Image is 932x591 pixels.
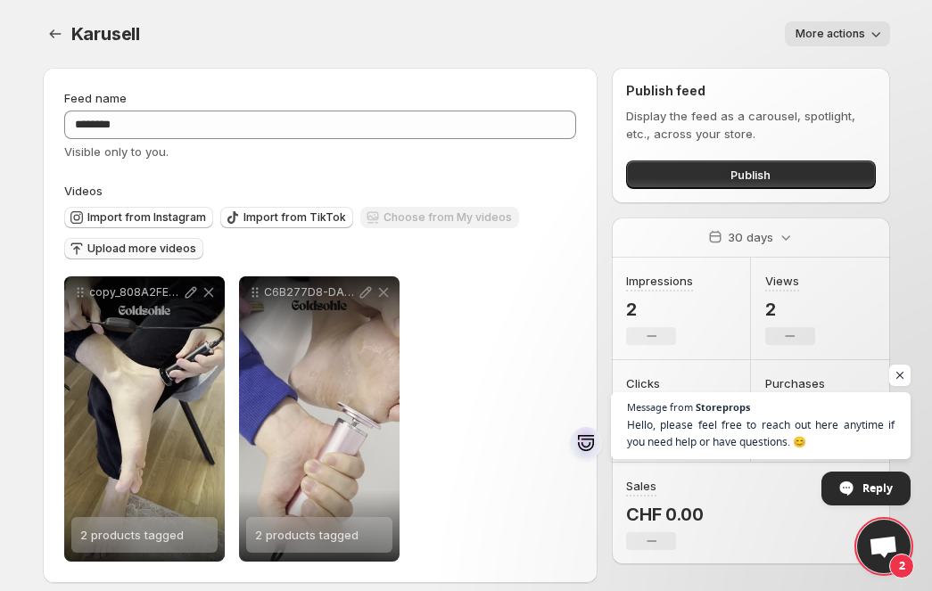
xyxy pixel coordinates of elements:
h3: Clicks [626,374,660,392]
h3: Purchases [765,374,825,392]
button: Settings [43,21,68,46]
span: Import from TikTok [243,210,346,225]
h2: Publish feed [626,82,875,100]
span: Publish [730,166,771,184]
p: copy_808A2FE3-7D9D-4E7B-9CAD-81D31C98C277 [89,285,182,300]
p: 2 [626,299,693,320]
h3: Impressions [626,272,693,290]
span: 2 products tagged [80,528,184,542]
button: Upload more videos [64,238,203,259]
button: Import from Instagram [64,207,213,228]
span: Import from Instagram [87,210,206,225]
p: CHF 0.00 [626,504,703,525]
span: 2 products tagged [255,528,359,542]
span: Reply [862,472,893,504]
p: Display the feed as a carousel, spotlight, etc., across your store. [626,107,875,143]
span: Storeprops [696,402,750,412]
span: Upload more videos [87,242,196,256]
span: 2 [889,554,914,579]
button: Import from TikTok [220,207,353,228]
div: copy_808A2FE3-7D9D-4E7B-9CAD-81D31C98C2772 products tagged [64,276,225,562]
span: Visible only to you. [64,144,169,159]
p: C6B277D8-DA81-447B-B21F-A8500B3E3F1B [264,285,357,300]
div: C6B277D8-DA81-447B-B21F-A8500B3E3F1B2 products tagged [239,276,400,562]
span: Hello, please feel free to reach out here anytime if you need help or have questions. 😊 [627,416,895,450]
p: 30 days [728,228,773,246]
button: Publish [626,160,875,189]
span: Feed name [64,91,127,105]
div: Open chat [857,520,911,573]
span: More actions [796,27,865,41]
span: Message from [627,402,693,412]
h3: Views [765,272,799,290]
span: Videos [64,184,103,198]
button: More actions [785,21,890,46]
p: 2 [765,299,815,320]
span: Karusell [71,23,140,45]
